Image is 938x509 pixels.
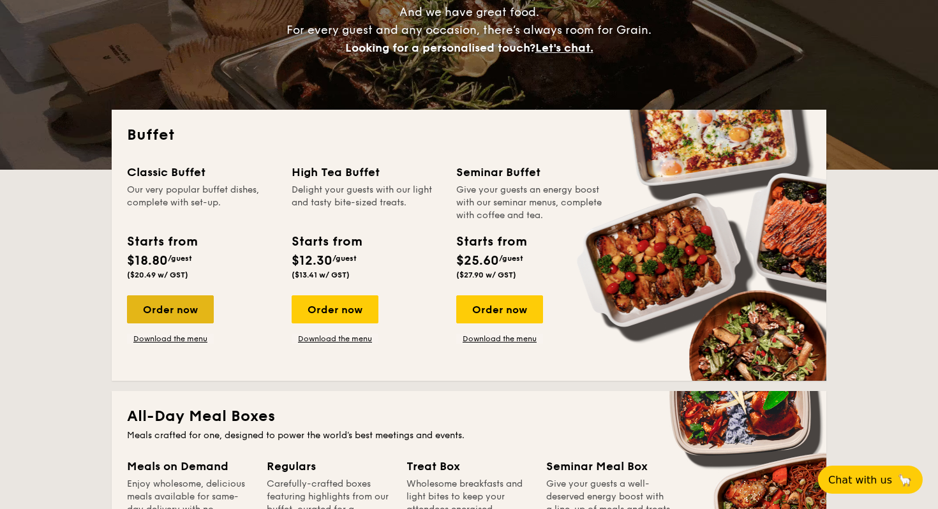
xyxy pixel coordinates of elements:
div: Our very popular buffet dishes, complete with set-up. [127,184,276,222]
span: ($13.41 w/ GST) [292,270,350,279]
a: Download the menu [292,334,378,344]
div: Starts from [292,232,361,251]
span: $18.80 [127,253,168,269]
a: Download the menu [127,334,214,344]
div: Seminar Meal Box [546,457,671,475]
span: $25.60 [456,253,499,269]
div: Order now [456,295,543,323]
div: High Tea Buffet [292,163,441,181]
span: $12.30 [292,253,332,269]
div: Starts from [127,232,197,251]
div: Meals crafted for one, designed to power the world's best meetings and events. [127,429,811,442]
span: /guest [499,254,523,263]
button: Chat with us🦙 [818,466,923,494]
div: Starts from [456,232,526,251]
div: Seminar Buffet [456,163,606,181]
div: Order now [127,295,214,323]
div: Order now [292,295,378,323]
div: Meals on Demand [127,457,251,475]
h2: All-Day Meal Boxes [127,406,811,427]
span: /guest [168,254,192,263]
span: /guest [332,254,357,263]
span: Chat with us [828,474,892,486]
span: ($20.49 w/ GST) [127,270,188,279]
span: Let's chat. [535,41,593,55]
a: Download the menu [456,334,543,344]
span: And we have great food. For every guest and any occasion, there’s always room for Grain. [287,5,651,55]
div: Classic Buffet [127,163,276,181]
div: Give your guests an energy boost with our seminar menus, complete with coffee and tea. [456,184,606,222]
span: Looking for a personalised touch? [345,41,535,55]
div: Treat Box [406,457,531,475]
h2: Buffet [127,125,811,145]
div: Delight your guests with our light and tasty bite-sized treats. [292,184,441,222]
span: ($27.90 w/ GST) [456,270,516,279]
span: 🦙 [897,473,912,487]
div: Regulars [267,457,391,475]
